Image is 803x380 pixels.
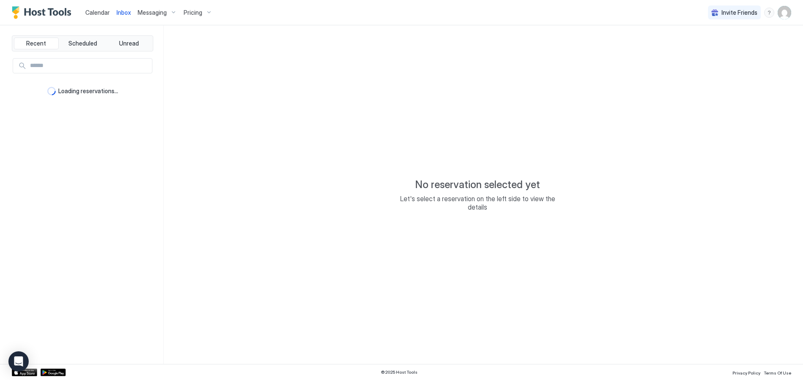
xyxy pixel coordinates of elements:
[117,8,131,17] a: Inbox
[58,87,118,95] span: Loading reservations...
[722,9,757,16] span: Invite Friends
[12,369,37,376] a: App Store
[732,370,760,375] span: Privacy Policy
[778,6,791,19] div: User profile
[764,370,791,375] span: Terms Of Use
[138,9,167,16] span: Messaging
[732,368,760,377] a: Privacy Policy
[85,8,110,17] a: Calendar
[764,368,791,377] a: Terms Of Use
[12,35,153,51] div: tab-group
[381,369,418,375] span: © 2025 Host Tools
[764,8,774,18] div: menu
[8,351,29,372] div: Open Intercom Messenger
[12,6,75,19] a: Host Tools Logo
[415,178,540,191] span: No reservation selected yet
[27,59,152,73] input: Input Field
[106,38,151,49] button: Unread
[60,38,105,49] button: Scheduled
[41,369,66,376] a: Google Play Store
[47,87,56,95] div: loading
[85,9,110,16] span: Calendar
[26,40,46,47] span: Recent
[68,40,97,47] span: Scheduled
[393,194,562,211] span: Let's select a reservation on the left side to view the details
[117,9,131,16] span: Inbox
[119,40,139,47] span: Unread
[14,38,59,49] button: Recent
[184,9,202,16] span: Pricing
